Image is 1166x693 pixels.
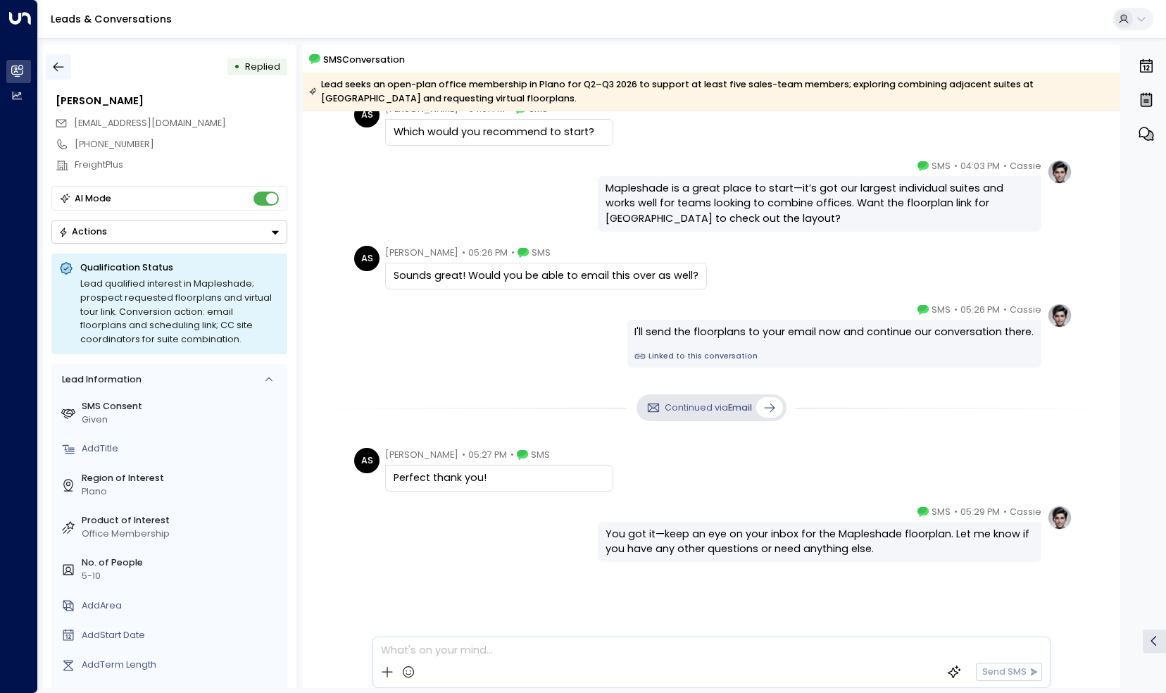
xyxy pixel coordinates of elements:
[82,485,282,499] div: Plano
[462,448,465,462] span: •
[74,117,226,129] span: [EMAIL_ADDRESS][DOMAIN_NAME]
[1003,159,1007,173] span: •
[51,12,172,26] a: Leads & Conversations
[82,527,282,541] div: Office Membership
[394,125,605,140] div: Which would you recommend to start?
[1010,505,1041,519] span: Cassie
[532,246,551,260] span: SMS
[82,556,282,570] label: No. of People
[309,77,1112,106] div: Lead seeks an open-plan office membership in Plano for Q2–Q3 2026 to support at least five sales-...
[468,246,508,260] span: 05:26 PM
[354,246,380,271] div: AS
[82,413,282,427] div: Given
[1010,303,1041,317] span: Cassie
[82,442,282,456] div: AddTitle
[960,505,1000,519] span: 05:29 PM
[510,448,514,462] span: •
[634,351,1034,362] a: Linked to this conversation
[1003,505,1007,519] span: •
[58,226,107,237] div: Actions
[1047,303,1072,328] img: profile-logo.png
[932,505,951,519] span: SMS
[82,599,282,613] div: AddArea
[75,158,287,172] div: FreightPlus
[462,246,465,260] span: •
[51,220,287,244] button: Actions
[80,261,280,274] p: Qualification Status
[354,102,380,127] div: AS
[75,138,287,151] div: [PHONE_NUMBER]
[354,448,380,473] div: AS
[82,514,282,527] label: Product of Interest
[1003,303,1007,317] span: •
[606,527,1034,557] div: You got it—keep an eye on your inbox for the Mapleshade floorplan. Let me know if you have any ot...
[323,52,405,67] span: SMS Conversation
[80,277,280,346] div: Lead qualified interest in Mapleshade; prospect requested floorplans and virtual tour link. Conve...
[531,448,550,462] span: SMS
[394,268,698,284] div: Sounds great! Would you be able to email this over as well?
[51,220,287,244] div: Button group with a nested menu
[606,181,1034,227] div: Mapleshade is a great place to start—it’s got our largest individual suites and works well for te...
[634,325,1034,340] div: I'll send the floorplans to your email now and continue our conversation there.
[1047,505,1072,530] img: profile-logo.png
[57,373,141,387] div: Lead Information
[954,505,958,519] span: •
[728,401,752,413] span: Email
[234,56,240,78] div: •
[82,570,282,583] div: 5-10
[954,159,958,173] span: •
[511,246,515,260] span: •
[468,448,507,462] span: 05:27 PM
[82,629,282,642] div: AddStart Date
[385,448,458,462] span: [PERSON_NAME]
[74,117,226,130] span: asedaka@freightplus.io
[1047,159,1072,185] img: profile-logo.png
[960,303,1000,317] span: 05:26 PM
[56,94,287,109] div: [PERSON_NAME]
[82,400,282,413] label: SMS Consent
[385,246,458,260] span: [PERSON_NAME]
[932,303,951,317] span: SMS
[245,61,280,73] span: Replied
[960,159,1000,173] span: 04:03 PM
[665,401,752,415] p: Continued via
[954,303,958,317] span: •
[1010,159,1041,173] span: Cassie
[75,192,111,206] div: AI Mode
[82,658,282,672] div: AddTerm Length
[394,470,605,486] div: Perfect thank you!
[932,159,951,173] span: SMS
[82,472,282,485] label: Region of Interest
